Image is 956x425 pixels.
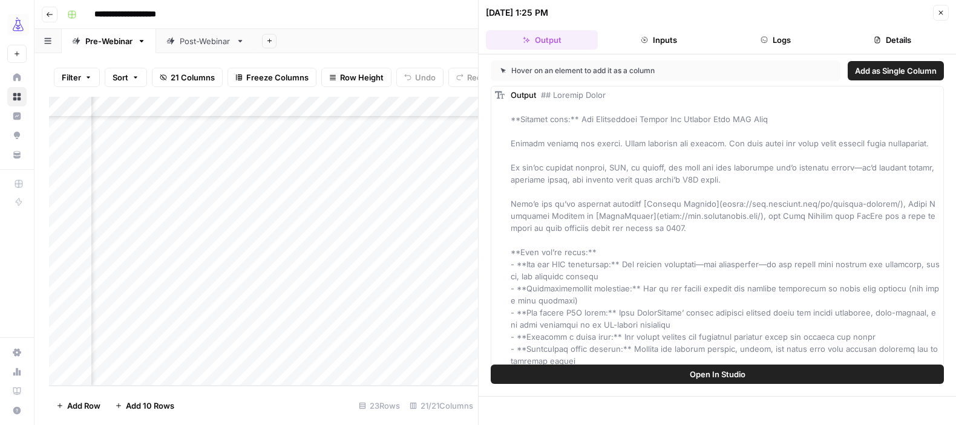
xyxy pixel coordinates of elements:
[603,30,715,50] button: Inputs
[49,396,108,415] button: Add Row
[62,29,156,53] a: Pre-Webinar
[152,68,223,87] button: 21 Columns
[855,65,937,77] span: Add as Single Column
[354,396,405,415] div: 23 Rows
[405,396,478,415] div: 21/21 Columns
[415,71,436,83] span: Undo
[246,71,309,83] span: Freeze Columns
[85,35,133,47] div: Pre-Webinar
[340,71,384,83] span: Row Height
[180,35,231,47] div: Post-Webinar
[105,68,147,87] button: Sort
[7,10,27,40] button: Workspace: AirOps Growth
[7,145,27,164] a: Your Data
[7,106,27,126] a: Insights
[486,30,598,50] button: Output
[511,90,536,100] span: Output
[448,68,494,87] button: Redo
[108,396,182,415] button: Add 10 Rows
[396,68,444,87] button: Undo
[848,61,944,80] button: Add as Single Column
[7,362,27,381] a: Usage
[67,400,100,412] span: Add Row
[720,30,832,50] button: Logs
[321,68,391,87] button: Row Height
[228,68,316,87] button: Freeze Columns
[837,30,949,50] button: Details
[467,71,486,83] span: Redo
[491,365,944,384] button: Open In Studio
[7,126,27,145] a: Opportunities
[500,65,743,76] div: Hover on an element to add it as a column
[113,71,128,83] span: Sort
[486,7,548,19] div: [DATE] 1:25 PM
[7,14,29,36] img: AirOps Growth Logo
[7,68,27,87] a: Home
[690,368,745,380] span: Open In Studio
[126,400,174,412] span: Add 10 Rows
[7,343,27,362] a: Settings
[7,401,27,420] button: Help + Support
[62,71,81,83] span: Filter
[156,29,255,53] a: Post-Webinar
[7,87,27,106] a: Browse
[171,71,215,83] span: 21 Columns
[7,381,27,401] a: Learning Hub
[54,68,100,87] button: Filter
